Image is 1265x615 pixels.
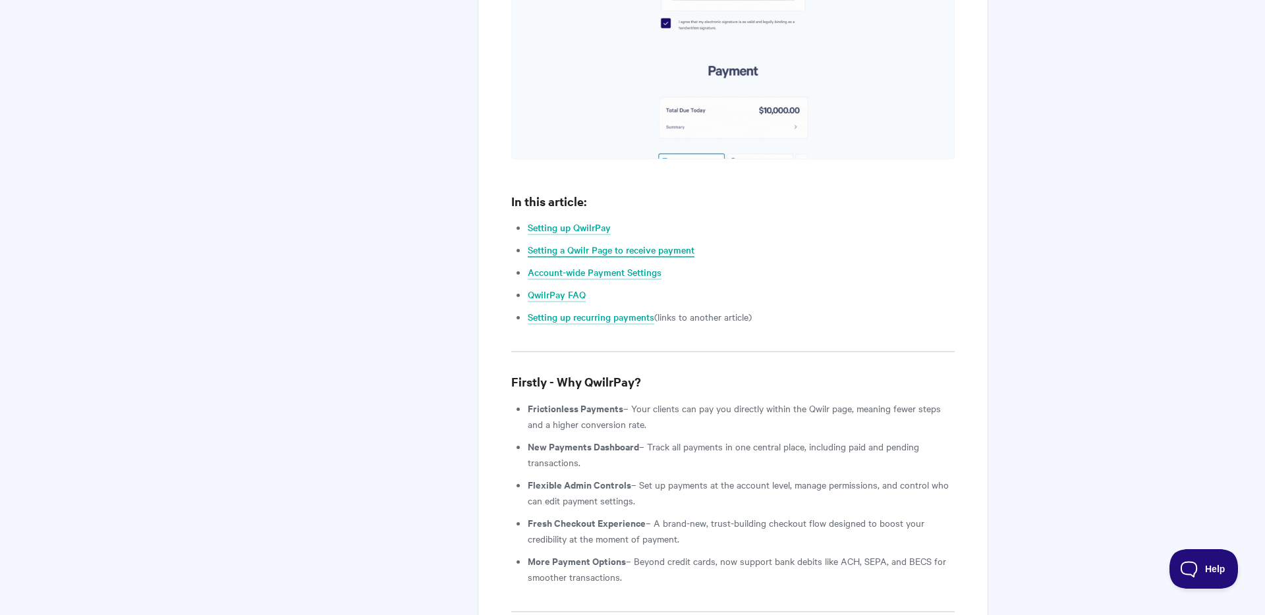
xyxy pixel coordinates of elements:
[528,515,955,547] li: – A brand-new, trust-building checkout flow designed to boost your credibility at the moment of p...
[528,439,639,453] strong: New Payments Dashboard
[528,516,646,529] strong: Fresh Checkout Experience
[528,265,661,280] a: Account-wide Payment Settings
[528,439,955,470] li: – Track all payments in one central place, including paid and pending transactions.
[511,373,955,391] h3: Firstly - Why QwilrPay?
[528,401,623,415] strong: Frictionless Payments
[528,288,586,302] a: QwilrPay FAQ
[528,243,694,257] a: Setting a Qwilr Page to receive payment
[528,477,955,508] li: – Set up payments at the account level, manage permissions, and control who can edit payment sett...
[528,554,626,568] strong: More Payment Options
[528,221,611,235] a: Setting up QwilrPay
[511,193,586,209] b: In this article:
[528,400,955,432] li: – Your clients can pay you directly within the Qwilr page, meaning fewer steps and a higher conve...
[1169,549,1239,589] iframe: Toggle Customer Support
[528,553,955,585] li: – Beyond credit cards, now support bank debits like ACH, SEPA, and BECS for smoother transactions.
[528,477,631,491] strong: Flexible Admin Controls
[528,310,654,325] a: Setting up recurring payments
[528,309,955,325] li: (links to another article)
